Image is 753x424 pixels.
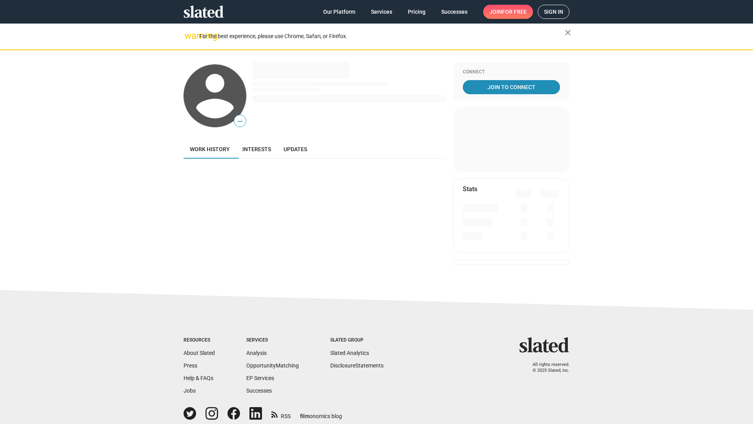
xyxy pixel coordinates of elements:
a: About Slated [184,350,215,356]
a: Successes [246,387,272,394]
a: Help & FAQs [184,375,213,381]
span: — [234,116,246,126]
a: DisclosureStatements [330,362,384,369]
div: Connect [463,69,560,75]
span: Work history [190,146,230,152]
mat-card-title: Stats [463,185,477,193]
a: filmonomics blog [300,406,342,420]
span: Services [371,5,392,19]
span: Pricing [408,5,426,19]
span: Our Platform [323,5,355,19]
mat-icon: close [563,28,573,37]
p: All rights reserved. © 2025 Slated, Inc. [524,362,569,373]
span: film [300,413,309,419]
mat-icon: warning [184,31,194,40]
div: For the best experience, please use Chrome, Safari, or Firefox. [199,31,565,42]
span: Sign in [544,5,563,18]
div: Slated Group [330,337,384,344]
a: Jobs [184,387,196,394]
a: RSS [271,408,291,420]
a: OpportunityMatching [246,362,299,369]
span: Join [489,5,527,19]
a: Updates [277,140,313,159]
span: for free [502,5,527,19]
div: Resources [184,337,215,344]
span: Updates [284,146,307,152]
span: Successes [441,5,467,19]
a: Interests [236,140,277,159]
a: Press [184,362,197,369]
span: Join To Connect [464,80,558,94]
a: Pricing [402,5,432,19]
span: Interests [242,146,271,152]
a: Join To Connect [463,80,560,94]
a: Joinfor free [483,5,533,19]
a: Analysis [246,350,267,356]
a: Our Platform [317,5,362,19]
a: Slated Analytics [330,350,369,356]
a: Work history [184,140,236,159]
a: Sign in [538,5,569,19]
a: EP Services [246,375,274,381]
a: Successes [435,5,474,19]
div: Services [246,337,299,344]
a: Services [365,5,398,19]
